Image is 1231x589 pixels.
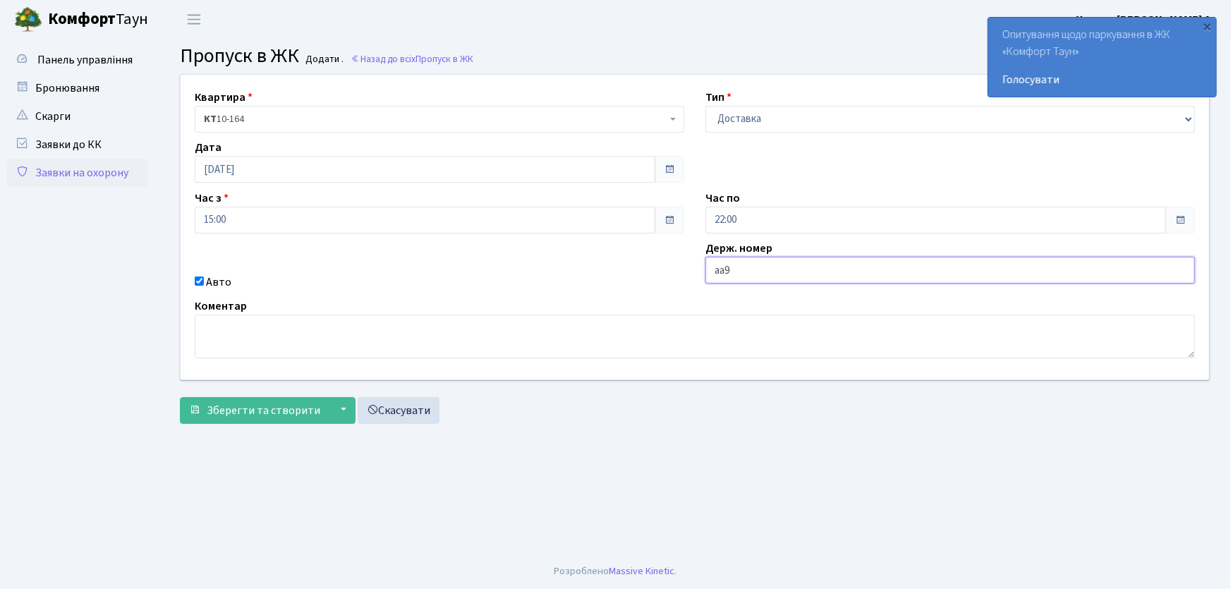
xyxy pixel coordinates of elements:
label: Тип [705,89,732,106]
label: Час з [195,190,229,207]
span: Зберегти та створити [207,403,320,418]
span: Таун [48,8,148,32]
b: Цитрус [PERSON_NAME] А. [1076,12,1214,28]
a: Скарги [7,102,148,130]
input: AA0001AA [705,257,1195,284]
b: Комфорт [48,8,116,30]
a: Бронювання [7,74,148,102]
label: Авто [206,274,231,291]
label: Дата [195,139,222,156]
b: КТ [204,112,217,126]
label: Квартира [195,89,253,106]
a: Назад до всіхПропуск в ЖК [351,52,473,66]
a: Заявки на охорону [7,159,148,187]
div: Опитування щодо паркування в ЖК «Комфорт Таун» [988,18,1216,97]
small: Додати . [303,54,344,66]
label: Коментар [195,298,247,315]
label: Час по [705,190,740,207]
button: Зберегти та створити [180,397,329,424]
span: Панель управління [37,52,133,68]
label: Держ. номер [705,240,772,257]
span: <b>КТ</b>&nbsp;&nbsp;&nbsp;&nbsp;10-164 [195,106,684,133]
div: × [1201,19,1215,33]
button: Переключити навігацію [176,8,212,31]
img: logo.png [14,6,42,34]
a: Панель управління [7,46,148,74]
a: Заявки до КК [7,130,148,159]
a: Цитрус [PERSON_NAME] А. [1076,11,1214,28]
a: Massive Kinetic [610,564,675,578]
a: Голосувати [1002,71,1202,88]
a: Скасувати [358,397,439,424]
div: Розроблено . [554,564,677,579]
span: Пропуск в ЖК [180,42,299,70]
span: Пропуск в ЖК [416,52,473,66]
span: <b>КТ</b>&nbsp;&nbsp;&nbsp;&nbsp;10-164 [204,112,667,126]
